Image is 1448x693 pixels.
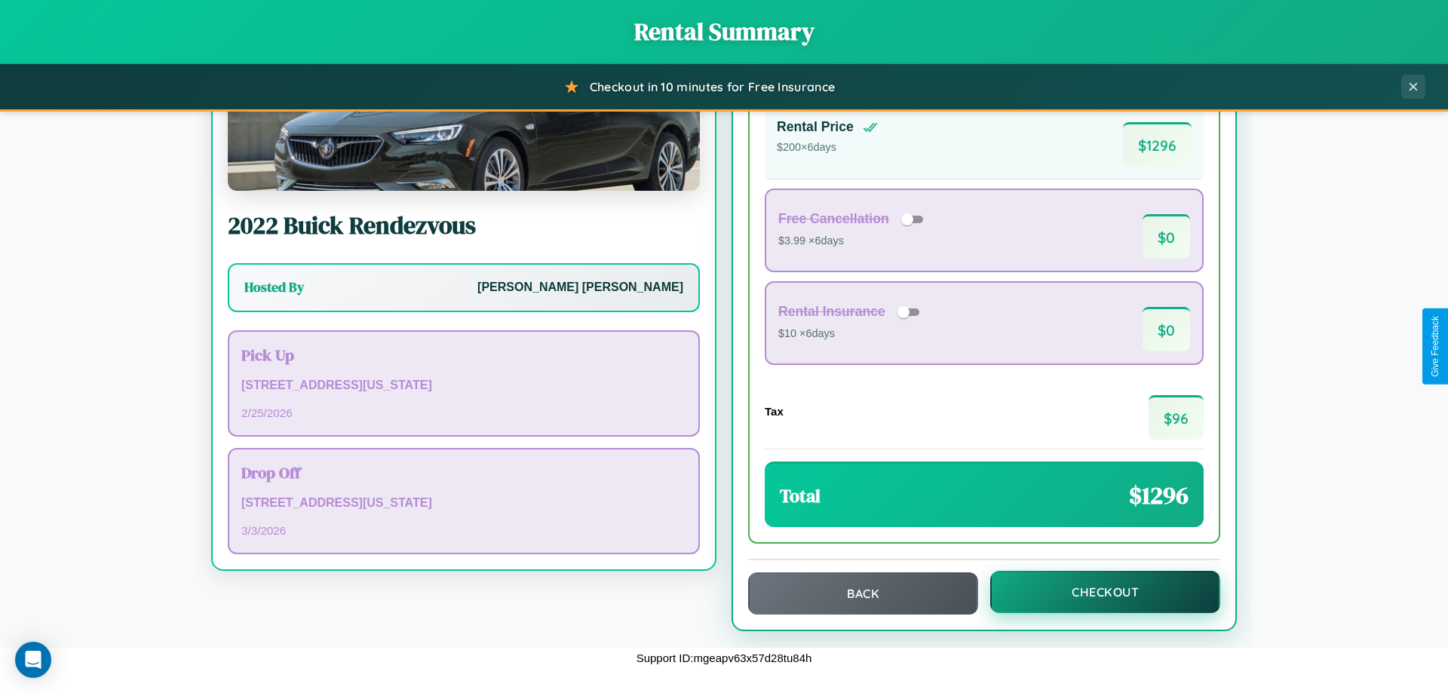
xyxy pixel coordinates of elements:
[748,572,978,615] button: Back
[778,324,925,344] p: $10 × 6 days
[15,15,1433,48] h1: Rental Summary
[241,375,686,397] p: [STREET_ADDRESS][US_STATE]
[1430,316,1440,377] div: Give Feedback
[777,119,854,135] h4: Rental Price
[590,79,835,94] span: Checkout in 10 minutes for Free Insurance
[241,403,686,423] p: 2 / 25 / 2026
[241,344,686,366] h3: Pick Up
[15,642,51,678] div: Open Intercom Messenger
[477,277,683,299] p: [PERSON_NAME] [PERSON_NAME]
[244,278,304,296] h3: Hosted By
[778,304,885,320] h4: Rental Insurance
[777,138,878,158] p: $ 200 × 6 days
[1143,307,1190,351] span: $ 0
[990,571,1220,613] button: Checkout
[778,232,928,251] p: $3.99 × 6 days
[241,520,686,541] p: 3 / 3 / 2026
[1149,395,1204,440] span: $ 96
[228,40,700,191] img: Buick Rendezvous
[241,492,686,514] p: [STREET_ADDRESS][US_STATE]
[241,461,686,483] h3: Drop Off
[228,209,700,242] h2: 2022 Buick Rendezvous
[1123,122,1192,167] span: $ 1296
[1129,479,1189,512] span: $ 1296
[778,211,889,227] h4: Free Cancellation
[1143,214,1190,259] span: $ 0
[780,483,821,508] h3: Total
[637,648,812,668] p: Support ID: mgeapv63x57d28tu84h
[765,405,784,418] h4: Tax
